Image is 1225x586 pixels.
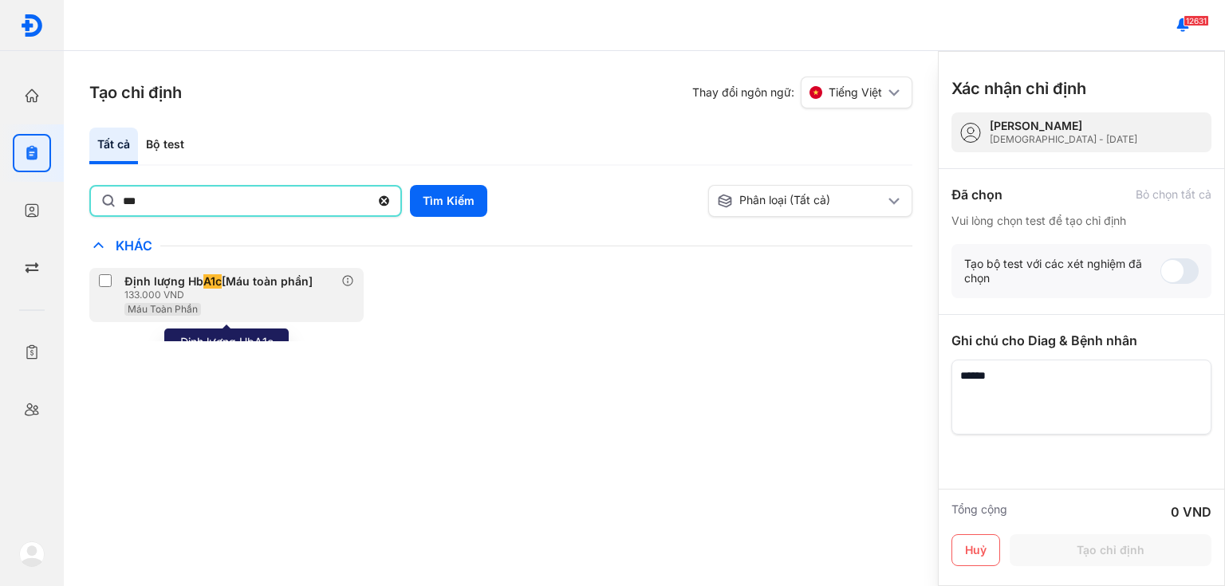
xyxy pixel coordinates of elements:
[951,331,1211,350] div: Ghi chú cho Diag & Bệnh nhân
[19,541,45,567] img: logo
[1136,187,1211,202] div: Bỏ chọn tất cả
[951,534,1000,566] button: Huỷ
[951,185,1002,204] div: Đã chọn
[138,128,192,164] div: Bộ test
[128,303,198,315] span: Máu Toàn Phần
[89,81,182,104] h3: Tạo chỉ định
[124,289,319,301] div: 133.000 VND
[990,119,1137,133] div: [PERSON_NAME]
[1171,502,1211,521] div: 0 VND
[20,14,44,37] img: logo
[124,274,313,289] div: Định lượng Hb [Máu toàn phần]
[829,85,882,100] span: Tiếng Việt
[203,274,222,289] span: A1c
[717,193,884,209] div: Phân loại (Tất cả)
[951,77,1086,100] h3: Xác nhận chỉ định
[692,77,912,108] div: Thay đổi ngôn ngữ:
[410,185,487,217] button: Tìm Kiếm
[951,214,1211,228] div: Vui lòng chọn test để tạo chỉ định
[964,257,1160,285] div: Tạo bộ test với các xét nghiệm đã chọn
[1010,534,1211,566] button: Tạo chỉ định
[108,238,160,254] span: Khác
[951,502,1007,521] div: Tổng cộng
[89,128,138,164] div: Tất cả
[990,133,1137,146] div: [DEMOGRAPHIC_DATA] - [DATE]
[1184,15,1209,26] span: 12631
